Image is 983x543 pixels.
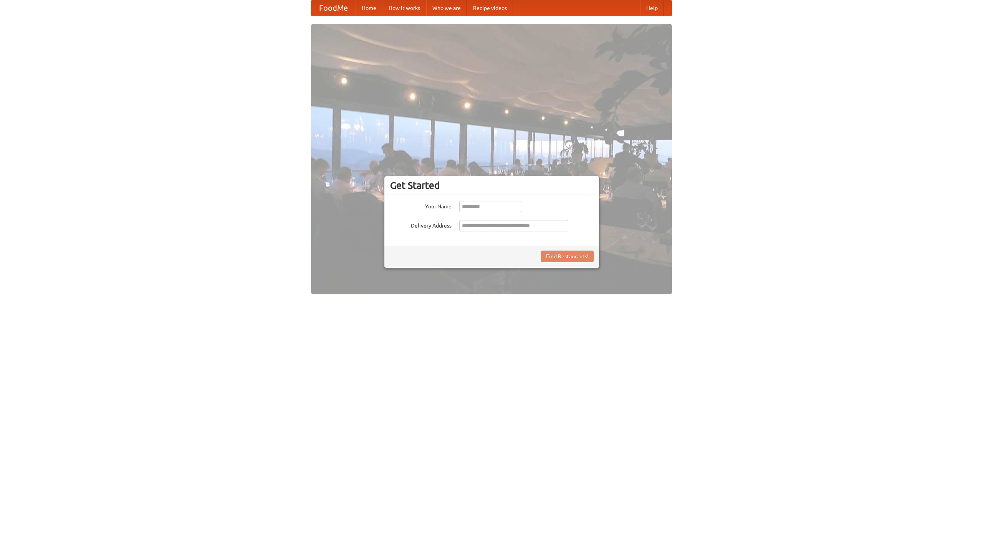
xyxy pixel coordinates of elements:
a: FoodMe [311,0,356,16]
label: Delivery Address [390,220,452,229]
button: Find Restaurants! [541,251,594,262]
a: Recipe videos [467,0,513,16]
h3: Get Started [390,180,594,191]
label: Your Name [390,201,452,210]
a: Help [640,0,664,16]
a: How it works [382,0,426,16]
a: Who we are [426,0,467,16]
a: Home [356,0,382,16]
